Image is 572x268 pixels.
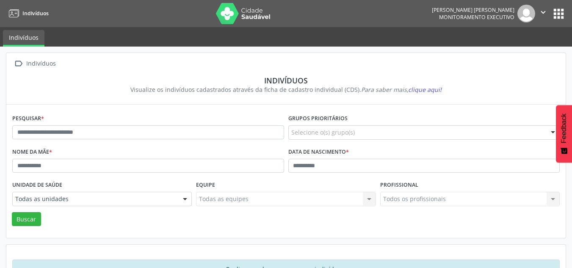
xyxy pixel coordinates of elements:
a: Indivíduos [3,30,44,47]
i: Para saber mais, [361,86,442,94]
button:  [535,5,551,22]
button: Buscar [12,212,41,227]
label: Equipe [196,179,215,192]
div: Indivíduos [18,76,554,85]
img: img [517,5,535,22]
label: Data de nascimento [288,146,349,159]
label: Unidade de saúde [12,179,62,192]
span: Monitoramento Executivo [439,14,514,21]
span: Indivíduos [22,10,49,17]
div: [PERSON_NAME] [PERSON_NAME] [432,6,514,14]
i:  [12,58,25,70]
a: Indivíduos [6,6,49,20]
div: Visualize os indivíduos cadastrados através da ficha de cadastro individual (CDS). [18,85,554,94]
label: Grupos prioritários [288,112,348,125]
button: apps [551,6,566,21]
i:  [539,8,548,17]
span: Selecione o(s) grupo(s) [291,128,355,137]
span: Feedback [560,113,568,143]
label: Nome da mãe [12,146,52,159]
span: Todas as unidades [15,195,174,203]
div: Indivíduos [25,58,57,70]
span: clique aqui! [408,86,442,94]
label: Pesquisar [12,112,44,125]
a:  Indivíduos [12,58,57,70]
button: Feedback - Mostrar pesquisa [556,105,572,163]
label: Profissional [380,179,418,192]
